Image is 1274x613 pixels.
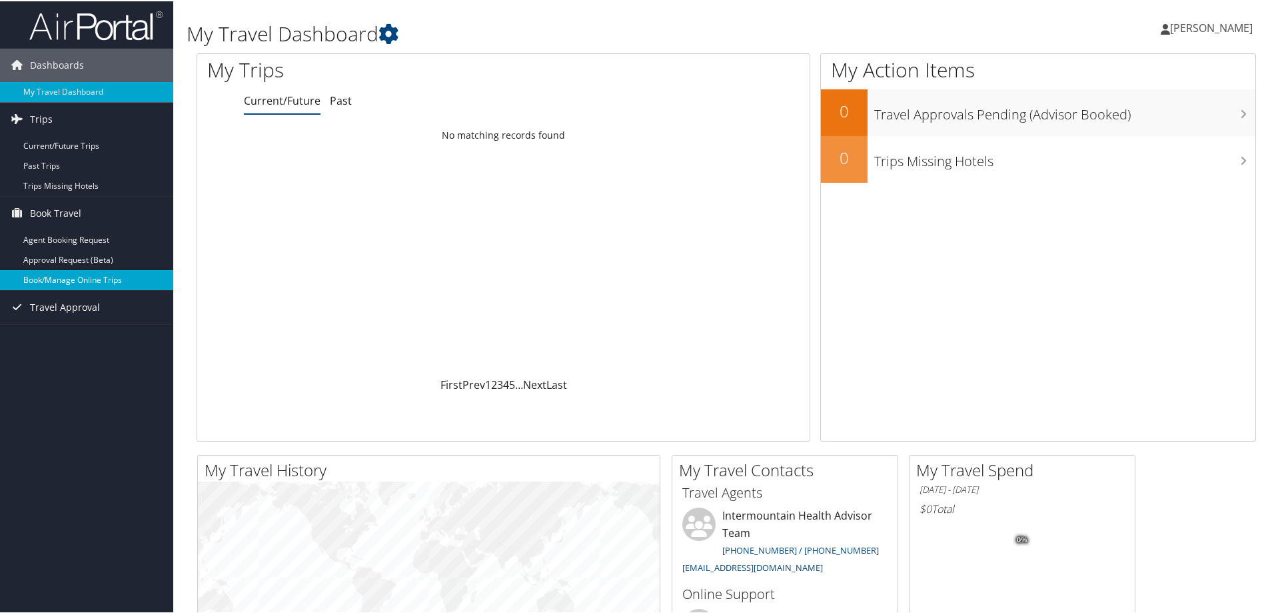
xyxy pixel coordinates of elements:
[546,376,567,391] a: Last
[682,482,888,501] h3: Travel Agents
[679,458,898,480] h2: My Travel Contacts
[676,506,894,578] li: Intermountain Health Advisor Team
[187,19,906,47] h1: My Travel Dashboard
[485,376,491,391] a: 1
[30,47,84,81] span: Dashboards
[874,144,1255,169] h3: Trips Missing Hotels
[821,145,868,168] h2: 0
[29,9,163,40] img: airportal-logo.png
[920,500,932,515] span: $0
[920,500,1125,515] h6: Total
[509,376,515,391] a: 5
[440,376,462,391] a: First
[30,289,100,323] span: Travel Approval
[30,101,53,135] span: Trips
[207,55,544,83] h1: My Trips
[1170,19,1253,34] span: [PERSON_NAME]
[682,560,823,572] a: [EMAIL_ADDRESS][DOMAIN_NAME]
[462,376,485,391] a: Prev
[821,88,1255,135] a: 0Travel Approvals Pending (Advisor Booked)
[197,122,810,146] td: No matching records found
[515,376,523,391] span: …
[503,376,509,391] a: 4
[523,376,546,391] a: Next
[1017,535,1027,543] tspan: 0%
[916,458,1135,480] h2: My Travel Spend
[874,97,1255,123] h3: Travel Approvals Pending (Advisor Booked)
[1161,7,1266,47] a: [PERSON_NAME]
[30,195,81,229] span: Book Travel
[244,92,320,107] a: Current/Future
[491,376,497,391] a: 2
[821,135,1255,181] a: 0Trips Missing Hotels
[497,376,503,391] a: 3
[722,543,879,555] a: [PHONE_NUMBER] / [PHONE_NUMBER]
[682,584,888,602] h3: Online Support
[330,92,352,107] a: Past
[821,99,868,121] h2: 0
[920,482,1125,495] h6: [DATE] - [DATE]
[821,55,1255,83] h1: My Action Items
[205,458,660,480] h2: My Travel History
